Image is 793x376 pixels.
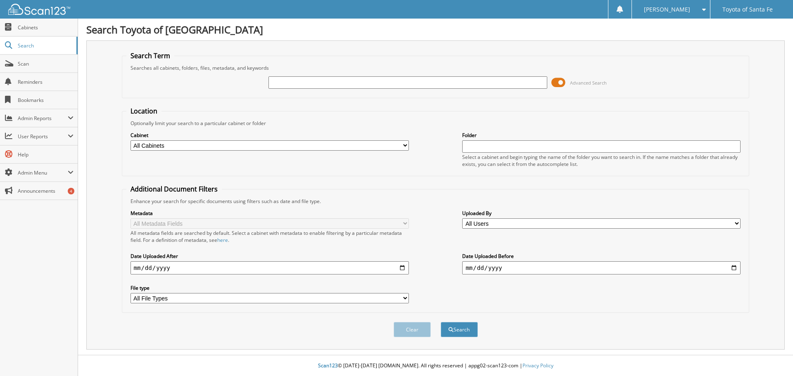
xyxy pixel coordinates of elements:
[131,253,409,260] label: Date Uploaded After
[644,7,690,12] span: [PERSON_NAME]
[126,64,745,71] div: Searches all cabinets, folders, files, metadata, and keywords
[18,133,68,140] span: User Reports
[126,184,222,194] legend: Additional Document Filters
[18,42,72,49] span: Search
[570,80,607,86] span: Advanced Search
[18,151,74,158] span: Help
[126,120,745,127] div: Optionally limit your search to a particular cabinet or folder
[131,229,409,244] div: All metadata fields are searched by default. Select a cabinet with metadata to enable filtering b...
[462,253,741,260] label: Date Uploaded Before
[441,322,478,337] button: Search
[126,106,161,116] legend: Location
[68,188,74,194] div: 4
[18,97,74,104] span: Bookmarks
[462,132,741,139] label: Folder
[462,261,741,274] input: end
[18,24,74,31] span: Cabinets
[394,322,431,337] button: Clear
[722,7,773,12] span: Toyota of Santa Fe
[462,154,741,168] div: Select a cabinet and begin typing the name of the folder you want to search in. If the name match...
[18,115,68,122] span: Admin Reports
[131,132,409,139] label: Cabinet
[86,23,785,36] h1: Search Toyota of [GEOGRAPHIC_DATA]
[522,362,553,369] a: Privacy Policy
[131,210,409,217] label: Metadata
[18,169,68,176] span: Admin Menu
[78,356,793,376] div: © [DATE]-[DATE] [DOMAIN_NAME]. All rights reserved | appg02-scan123-com |
[217,236,228,244] a: here
[18,187,74,194] span: Announcements
[318,362,338,369] span: Scan123
[131,284,409,291] label: File type
[126,198,745,205] div: Enhance your search for specific documents using filters such as date and file type.
[18,60,74,67] span: Scan
[18,78,74,85] span: Reminders
[131,261,409,274] input: start
[462,210,741,217] label: Uploaded By
[8,4,70,15] img: scan123-logo-white.svg
[752,336,793,376] iframe: Chat Widget
[126,51,174,60] legend: Search Term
